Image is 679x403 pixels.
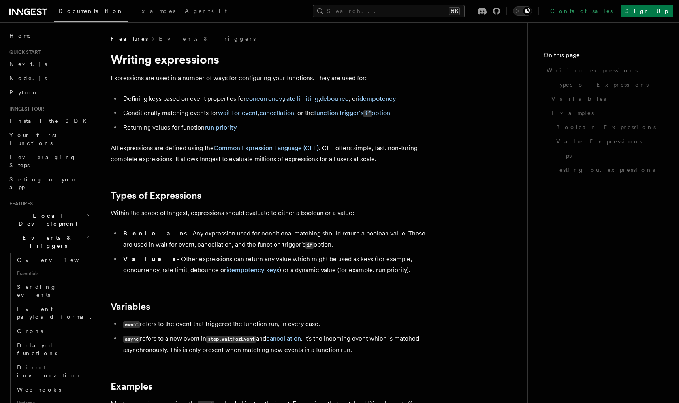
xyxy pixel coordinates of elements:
[185,8,227,14] span: AgentKit
[553,120,663,134] a: Boolean Expressions
[6,172,93,194] a: Setting up your app
[320,95,349,102] a: debounce
[6,57,93,71] a: Next.js
[218,109,258,117] a: wait for event
[14,338,93,360] a: Delayed functions
[214,144,319,152] a: Common Expression Language (CEL)
[14,382,93,397] a: Webhooks
[14,302,93,324] a: Event payload format
[17,342,57,356] span: Delayed functions
[128,2,180,21] a: Examples
[111,73,427,84] p: Expressions are used in a number of ways for configuring your functions. They are used for:
[6,234,86,250] span: Events & Triggers
[123,336,140,343] code: async
[54,2,128,22] a: Documentation
[9,118,91,124] span: Install the SDK
[551,109,594,117] span: Examples
[17,386,61,393] span: Webhooks
[6,49,41,55] span: Quick start
[14,360,93,382] a: Direct invocation
[284,95,318,102] a: rate limiting
[266,335,301,342] a: cancellation
[9,32,32,40] span: Home
[121,333,427,356] li: refers to a new event in and . It's the incoming event which is matched asynchronously. This is o...
[111,190,201,201] a: Types of Expressions
[121,254,427,276] li: - Other expressions can return any value which might be used as keys (for example, concurrency, r...
[111,381,152,392] a: Examples
[121,228,427,250] li: - Any expression used for conditional matching should return a boolean value. These are used in w...
[621,5,673,17] a: Sign Up
[9,75,47,81] span: Node.js
[246,95,282,102] a: concurrency
[111,301,150,312] a: Variables
[551,152,572,160] span: Tips
[111,207,427,218] p: Within the scope of Inngest, expressions should evaluate to either a boolean or a value:
[123,321,140,328] code: event
[17,306,91,320] span: Event payload format
[205,124,237,131] a: run priority
[548,106,663,120] a: Examples
[548,92,663,106] a: Variables
[17,328,43,334] span: Crons
[133,8,175,14] span: Examples
[9,154,76,168] span: Leveraging Steps
[9,176,77,190] span: Setting up your app
[226,266,279,274] a: idempotency keys
[553,134,663,149] a: Value Expressions
[111,35,148,43] span: Features
[121,93,427,104] li: Defining keys based on event properties for , , , or
[6,114,93,128] a: Install the SDK
[6,150,93,172] a: Leveraging Steps
[305,242,314,249] code: if
[363,110,372,117] code: if
[6,71,93,85] a: Node.js
[548,149,663,163] a: Tips
[314,109,390,117] a: function trigger'sifoption
[17,364,82,379] span: Direct invocation
[17,284,56,298] span: Sending events
[6,201,33,207] span: Features
[14,253,93,267] a: Overview
[159,35,256,43] a: Events & Triggers
[58,8,124,14] span: Documentation
[548,77,663,92] a: Types of Expressions
[544,63,663,77] a: Writing expressions
[358,95,396,102] a: idempotency
[9,89,38,96] span: Python
[121,318,427,330] li: refers to the event that triggered the function run, in every case.
[123,230,188,237] strong: Booleans
[9,61,47,67] span: Next.js
[206,336,256,343] code: step.waitForEvent
[14,324,93,338] a: Crons
[449,7,460,15] kbd: ⌘K
[313,5,465,17] button: Search...⌘K
[551,95,606,103] span: Variables
[556,137,642,145] span: Value Expressions
[548,163,663,177] a: Testing out expressions
[551,81,649,89] span: Types of Expressions
[513,6,532,16] button: Toggle dark mode
[551,166,655,174] span: Testing out expressions
[6,85,93,100] a: Python
[121,122,427,133] li: Returning values for function
[556,123,656,131] span: Boolean Expressions
[6,28,93,43] a: Home
[6,231,93,253] button: Events & Triggers
[180,2,231,21] a: AgentKit
[544,51,663,63] h4: On this page
[260,109,294,117] a: cancellation
[6,128,93,150] a: Your first Functions
[545,5,617,17] a: Contact sales
[14,267,93,280] span: Essentials
[9,132,56,146] span: Your first Functions
[17,257,98,263] span: Overview
[547,66,638,74] span: Writing expressions
[14,280,93,302] a: Sending events
[123,255,177,263] strong: Values
[121,107,427,119] li: Conditionally matching events for , , or the
[111,143,427,165] p: All expressions are defined using the . CEL offers simple, fast, non-turing complete expressions....
[6,212,86,228] span: Local Development
[6,209,93,231] button: Local Development
[111,52,427,66] h1: Writing expressions
[6,106,44,112] span: Inngest tour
